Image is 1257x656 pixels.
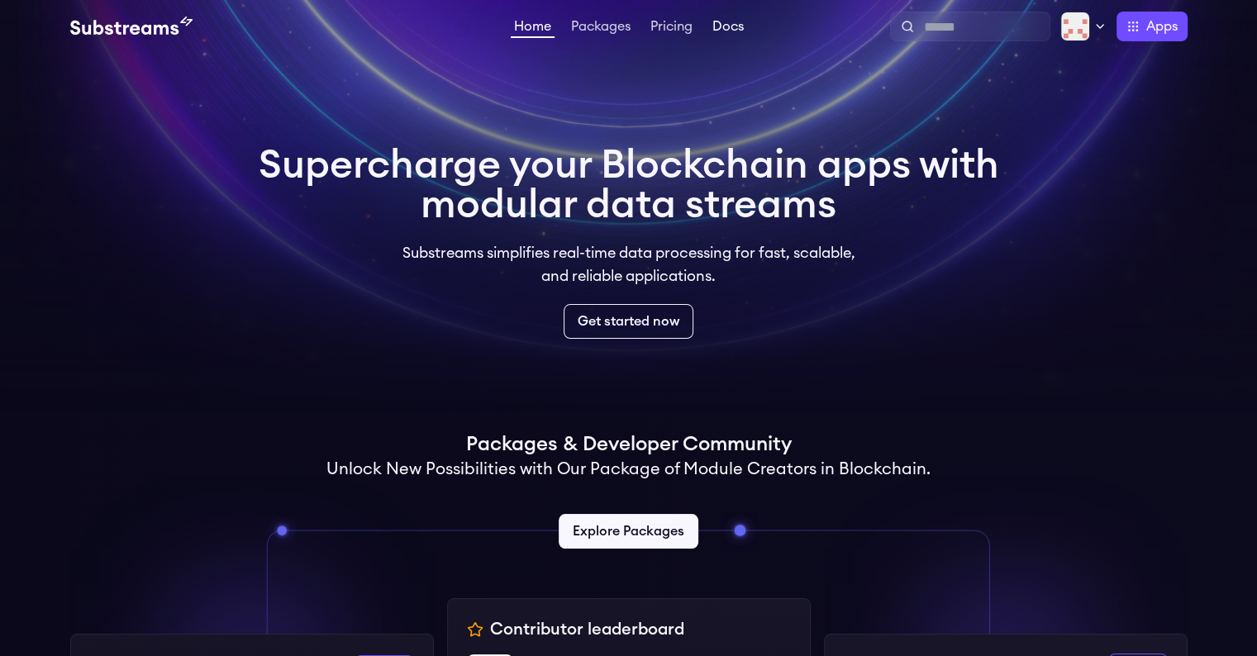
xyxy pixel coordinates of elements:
a: Pricing [647,20,696,36]
a: Packages [568,20,634,36]
p: Substreams simplifies real-time data processing for fast, scalable, and reliable applications. [391,241,867,288]
h1: Supercharge your Blockchain apps with modular data streams [259,145,999,225]
h1: Packages & Developer Community [466,431,792,458]
a: Home [511,20,555,38]
a: Get started now [564,304,693,339]
img: Substream's logo [70,17,193,36]
img: Profile [1060,12,1090,41]
span: Apps [1146,17,1178,36]
a: Explore Packages [559,514,698,549]
a: Docs [709,20,747,36]
h2: Unlock New Possibilities with Our Package of Module Creators in Blockchain. [326,458,931,481]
